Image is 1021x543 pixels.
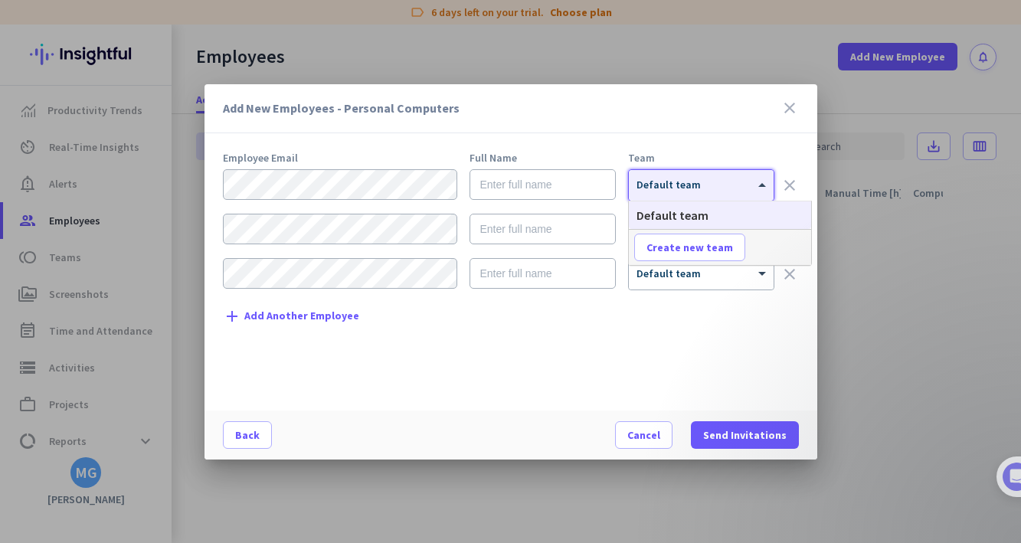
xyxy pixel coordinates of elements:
span: Messages [85,474,144,485]
button: Send us a message [70,389,236,420]
div: Full Name [470,152,616,163]
div: • 11m ago [103,69,157,85]
span: Tasks [254,474,283,485]
img: Marija avatar [15,67,34,86]
input: Enter full name [470,258,616,289]
span: Add Another Employee [244,310,359,322]
button: Send Invitations [691,421,799,449]
i: clear [780,176,799,195]
button: Create new team [634,234,745,261]
div: Insightful [51,69,100,85]
span: Create new team [646,240,733,255]
span: Back [235,427,260,443]
button: Tasks [230,436,306,497]
input: Enter full name [470,214,616,244]
div: Team [628,152,774,163]
h1: Messages [113,7,196,33]
span: Help [179,474,204,485]
span: Cancel [627,427,660,443]
span: Send Invitations [703,427,787,443]
i: close [780,99,799,117]
i: add [223,307,241,325]
span: Default team [636,208,708,223]
img: Luka avatar [22,55,41,74]
div: Employee Email [223,152,457,163]
i: clear [780,265,799,283]
button: Messages [77,436,153,497]
div: V [28,67,47,86]
span: Welcome! 👋 What brings you to Insightful [DATE]? [51,54,359,67]
div: Options List [629,201,811,229]
button: Help [153,436,230,497]
span: Home [22,474,54,485]
h3: Add New Employees - Personal Computers [223,102,780,114]
input: Enter full name [470,169,616,200]
button: Cancel [615,421,672,449]
div: Close [269,6,296,34]
button: Back [223,421,272,449]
